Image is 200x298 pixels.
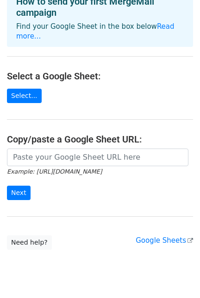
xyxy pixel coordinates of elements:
[7,71,193,82] h4: Select a Google Sheet:
[16,22,184,41] p: Find your Google Sheet in the box below
[16,22,175,40] a: Read more...
[7,168,102,175] small: Example: [URL][DOMAIN_NAME]
[7,89,42,103] a: Select...
[7,149,188,166] input: Paste your Google Sheet URL here
[7,235,52,250] a: Need help?
[7,134,193,145] h4: Copy/paste a Google Sheet URL:
[136,236,193,245] a: Google Sheets
[7,186,31,200] input: Next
